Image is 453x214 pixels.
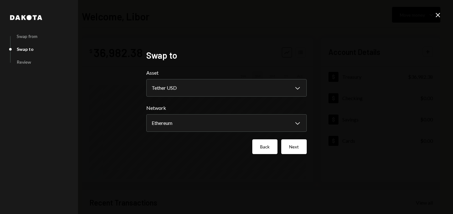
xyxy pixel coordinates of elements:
[146,49,307,62] h2: Swap to
[146,104,307,112] label: Network
[146,69,307,77] label: Asset
[17,34,37,39] div: Swap from
[281,139,307,154] button: Next
[146,114,307,132] button: Network
[17,46,34,52] div: Swap to
[17,59,31,65] div: Review
[146,79,307,97] button: Asset
[252,139,277,154] button: Back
